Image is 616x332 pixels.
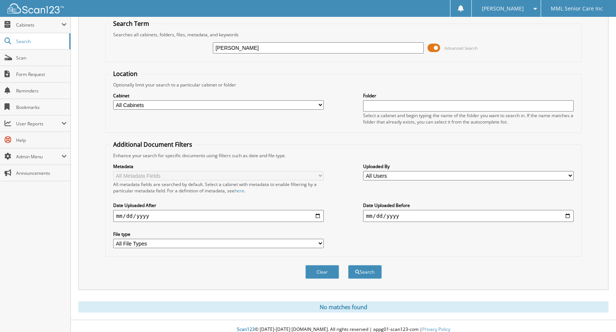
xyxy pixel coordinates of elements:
div: Enhance your search for specific documents using filters such as date and file type. [109,152,578,159]
legend: Additional Document Filters [109,140,196,149]
label: Metadata [113,163,324,170]
span: Form Request [16,71,67,77]
div: Select a cabinet and begin typing the name of the folder you want to search in. If the name match... [363,112,574,125]
span: Advanced Search [444,45,478,51]
legend: Search Term [109,19,153,28]
label: Uploaded By [363,163,574,170]
label: Cabinet [113,92,324,99]
label: Date Uploaded Before [363,202,574,208]
span: Admin Menu [16,153,61,160]
div: All metadata fields are searched by default. Select a cabinet with metadata to enable filtering b... [113,181,324,194]
span: [PERSON_NAME] [482,6,524,11]
span: Bookmarks [16,104,67,110]
span: Scan [16,55,67,61]
input: end [363,210,574,222]
span: Search [16,38,66,45]
img: scan123-logo-white.svg [7,3,64,13]
legend: Location [109,70,141,78]
button: Clear [305,265,339,279]
input: start [113,210,324,222]
div: No matches found [78,301,609,313]
span: Cabinets [16,22,61,28]
a: here [235,188,244,194]
span: Announcements [16,170,67,176]
div: Optionally limit your search to a particular cabinet or folder [109,82,578,88]
iframe: Chat Widget [579,296,616,332]
label: Folder [363,92,574,99]
span: User Reports [16,121,61,127]
span: Help [16,137,67,143]
label: File type [113,231,324,237]
button: Search [348,265,382,279]
label: Date Uploaded After [113,202,324,208]
span: Reminders [16,88,67,94]
div: Searches all cabinets, folders, files, metadata, and keywords [109,31,578,38]
span: MML Senior Care Inc [551,6,603,11]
